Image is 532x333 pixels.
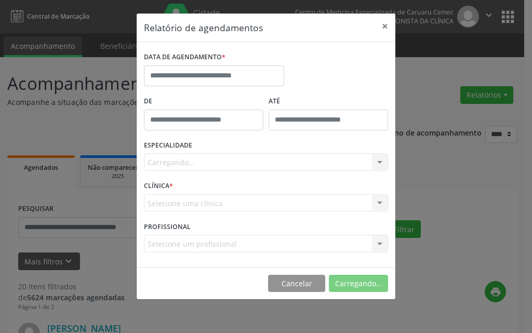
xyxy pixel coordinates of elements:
button: Cancelar [268,275,325,292]
button: Close [375,14,395,39]
label: ESPECIALIDADE [144,138,192,154]
label: CLÍNICA [144,178,173,194]
h5: Relatório de agendamentos [144,21,263,34]
label: De [144,94,263,110]
label: ATÉ [269,94,388,110]
button: Carregando... [329,275,388,292]
label: PROFISSIONAL [144,219,191,235]
label: DATA DE AGENDAMENTO [144,49,225,65]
